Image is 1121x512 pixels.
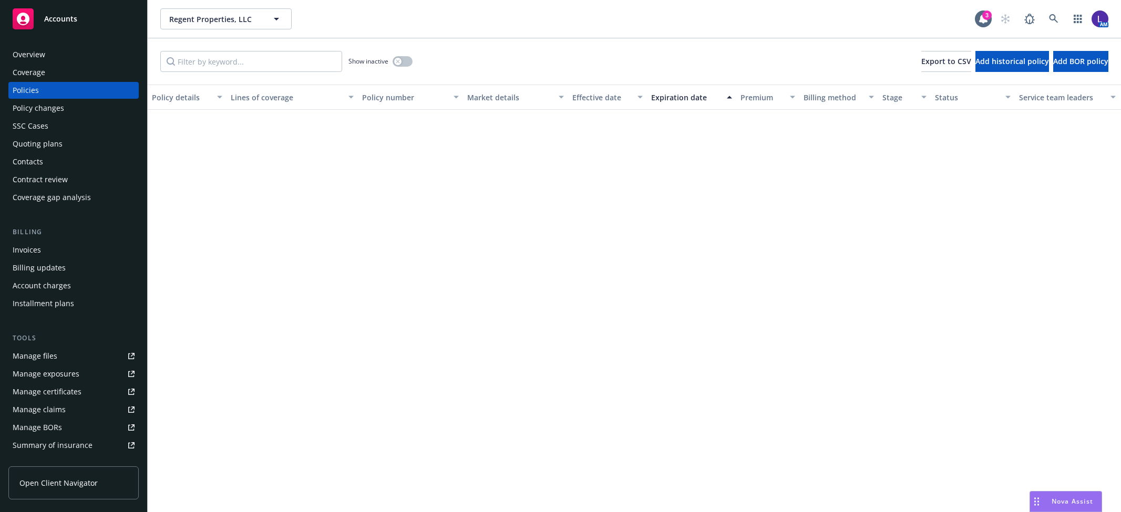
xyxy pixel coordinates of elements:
[13,242,41,258] div: Invoices
[8,4,139,34] a: Accounts
[358,85,463,110] button: Policy number
[8,333,139,343] div: Tools
[13,348,57,364] div: Manage files
[8,277,139,294] a: Account charges
[647,85,736,110] button: Expiration date
[651,92,721,103] div: Expiration date
[8,419,139,436] a: Manage BORs
[44,15,77,23] span: Accounts
[13,64,45,81] div: Coverage
[467,92,552,103] div: Market details
[8,118,139,134] a: SSC Cases
[8,437,139,454] a: Summary of insurance
[13,401,66,418] div: Manage claims
[799,85,878,110] button: Billing method
[13,153,43,170] div: Contacts
[8,82,139,99] a: Policies
[1067,8,1088,29] a: Switch app
[227,85,358,110] button: Lines of coverage
[882,92,915,103] div: Stage
[13,46,45,63] div: Overview
[169,14,260,25] span: Regent Properties, LLC
[231,92,342,103] div: Lines of coverage
[8,153,139,170] a: Contacts
[19,477,98,488] span: Open Client Navigator
[13,189,91,206] div: Coverage gap analysis
[8,365,139,382] a: Manage exposures
[878,85,931,110] button: Stage
[8,259,139,276] a: Billing updates
[13,259,66,276] div: Billing updates
[741,92,784,103] div: Premium
[804,92,862,103] div: Billing method
[1092,11,1108,27] img: photo
[1053,51,1108,72] button: Add BOR policy
[13,295,74,312] div: Installment plans
[1019,8,1040,29] a: Report a Bug
[8,401,139,418] a: Manage claims
[13,365,79,382] div: Manage exposures
[736,85,799,110] button: Premium
[13,100,64,117] div: Policy changes
[13,135,63,152] div: Quoting plans
[8,227,139,237] div: Billing
[8,295,139,312] a: Installment plans
[8,348,139,364] a: Manage files
[463,85,568,110] button: Market details
[13,419,62,436] div: Manage BORs
[8,64,139,81] a: Coverage
[160,51,342,72] input: Filter by keyword...
[1043,8,1064,29] a: Search
[13,82,39,99] div: Policies
[1019,92,1104,103] div: Service team leaders
[8,100,139,117] a: Policy changes
[1030,491,1102,512] button: Nova Assist
[921,51,971,72] button: Export to CSV
[348,57,388,66] span: Show inactive
[572,92,631,103] div: Effective date
[160,8,292,29] button: Regent Properties, LLC
[152,92,211,103] div: Policy details
[13,171,68,188] div: Contract review
[148,85,227,110] button: Policy details
[8,46,139,63] a: Overview
[8,242,139,258] a: Invoices
[975,56,1049,66] span: Add historical policy
[8,135,139,152] a: Quoting plans
[1030,492,1043,511] div: Drag to move
[13,118,48,134] div: SSC Cases
[1053,56,1108,66] span: Add BOR policy
[1015,85,1120,110] button: Service team leaders
[975,51,1049,72] button: Add historical policy
[995,8,1016,29] a: Start snowing
[8,171,139,188] a: Contract review
[568,85,647,110] button: Effective date
[935,92,999,103] div: Status
[362,92,447,103] div: Policy number
[931,85,1015,110] button: Status
[921,56,971,66] span: Export to CSV
[982,11,992,20] div: 3
[13,383,81,400] div: Manage certificates
[13,437,92,454] div: Summary of insurance
[13,277,71,294] div: Account charges
[1052,497,1093,506] span: Nova Assist
[8,189,139,206] a: Coverage gap analysis
[8,383,139,400] a: Manage certificates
